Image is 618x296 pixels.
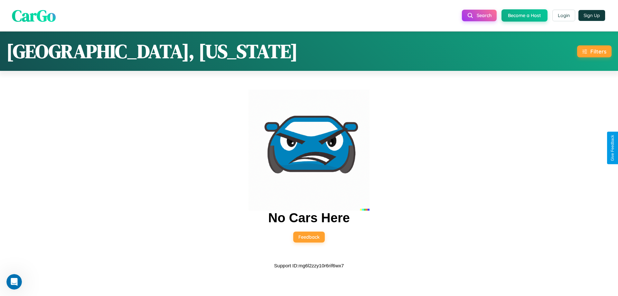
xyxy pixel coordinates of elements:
button: Search [462,10,497,21]
img: car [248,90,370,211]
iframe: Intercom live chat [6,274,22,290]
span: Search [477,13,492,18]
button: Filters [577,45,612,57]
h1: [GEOGRAPHIC_DATA], [US_STATE] [6,38,298,64]
button: Become a Host [501,9,548,22]
h2: No Cars Here [268,211,350,225]
p: Support ID: mg6l2zzy10r6rif6wx7 [274,261,344,270]
button: Sign Up [578,10,605,21]
span: CarGo [12,4,56,26]
div: Filters [590,48,606,55]
button: Login [552,10,575,21]
div: Give Feedback [610,135,615,161]
button: Feedback [293,232,325,243]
